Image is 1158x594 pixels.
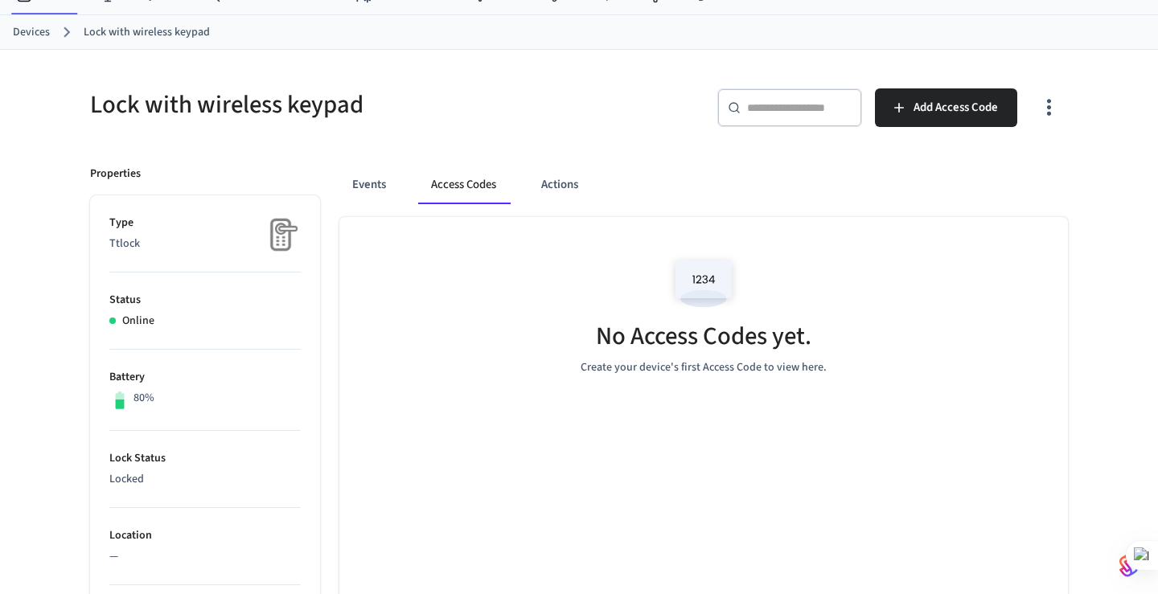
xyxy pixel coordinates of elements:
p: — [109,548,301,565]
button: Access Codes [418,166,509,204]
button: Actions [528,166,591,204]
a: Lock with wireless keypad [84,24,210,41]
button: Add Access Code [875,88,1017,127]
p: Type [109,215,301,231]
h5: Lock with wireless keypad [90,88,569,121]
p: Location [109,527,301,544]
img: SeamLogoGradient.69752ec5.svg [1119,552,1139,578]
button: Events [339,166,399,204]
p: Properties [90,166,141,182]
p: Lock Status [109,450,301,467]
span: Add Access Code [914,97,998,118]
p: 80% [133,390,154,407]
img: Placeholder Lock Image [261,215,301,255]
p: Ttlock [109,236,301,252]
p: Status [109,292,301,309]
div: ant example [339,166,1068,204]
p: Create your device's first Access Code to view here. [581,359,827,376]
p: Locked [109,471,301,488]
p: Battery [109,369,301,386]
img: Access Codes Empty State [667,249,740,317]
p: Online [122,313,154,330]
a: Devices [13,24,50,41]
h5: No Access Codes yet. [596,320,811,353]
